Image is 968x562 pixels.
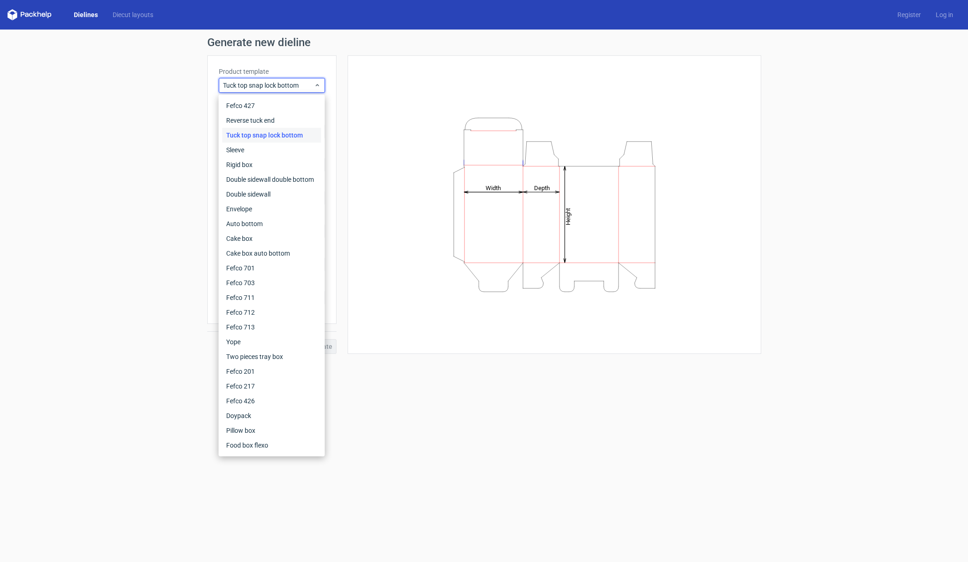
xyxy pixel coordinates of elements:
div: Doypack [222,408,321,423]
div: Tuck top snap lock bottom [222,128,321,143]
div: Fefco 217 [222,379,321,394]
a: Log in [928,10,961,19]
tspan: Width [485,184,500,191]
div: Cake box [222,231,321,246]
a: Diecut layouts [105,10,161,19]
div: Fefco 713 [222,320,321,335]
label: Product template [219,67,325,76]
div: Pillow box [222,423,321,438]
div: Cake box auto bottom [222,246,321,261]
div: Fefco 701 [222,261,321,275]
h1: Generate new dieline [207,37,761,48]
div: Reverse tuck end [222,113,321,128]
div: Fefco 711 [222,290,321,305]
a: Register [890,10,928,19]
div: Fefco 712 [222,305,321,320]
div: Fefco 201 [222,364,321,379]
div: Yope [222,335,321,349]
div: Double sidewall double bottom [222,172,321,187]
div: Fefco 426 [222,394,321,408]
a: Dielines [66,10,105,19]
div: Food box flexo [222,438,321,453]
span: Tuck top snap lock bottom [223,81,314,90]
div: Fefco 703 [222,275,321,290]
div: Rigid box [222,157,321,172]
div: Sleeve [222,143,321,157]
div: Two pieces tray box [222,349,321,364]
div: Fefco 427 [222,98,321,113]
div: Double sidewall [222,187,321,202]
div: Auto bottom [222,216,321,231]
div: Envelope [222,202,321,216]
tspan: Depth [534,184,550,191]
tspan: Height [565,208,571,225]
